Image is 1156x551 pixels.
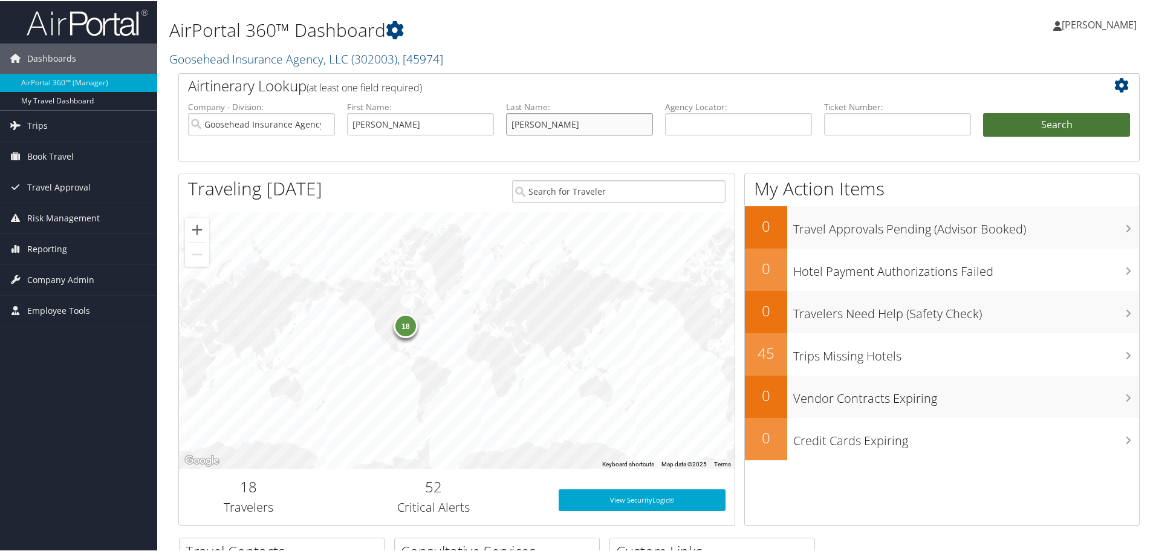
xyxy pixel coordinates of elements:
span: Travel Approval [27,171,91,201]
button: Search [983,112,1130,136]
h3: Critical Alerts [327,498,541,515]
span: , [ 45974 ] [397,50,443,66]
a: 0Vendor Contracts Expiring [745,374,1139,417]
span: [PERSON_NAME] [1062,17,1137,30]
h2: 18 [188,475,309,496]
a: View SecurityLogic® [559,488,726,510]
span: Reporting [27,233,67,263]
a: Goosehead Insurance Agency, LLC [169,50,443,66]
span: Dashboards [27,42,76,73]
label: Company - Division: [188,100,335,112]
a: 45Trips Missing Hotels [745,332,1139,374]
label: Agency Locator: [665,100,812,112]
h3: Travel Approvals Pending (Advisor Booked) [793,214,1139,236]
span: (at least one field required) [307,80,422,93]
input: Search for Traveler [512,179,726,201]
button: Keyboard shortcuts [602,459,654,468]
img: airportal-logo.png [27,7,148,36]
button: Zoom out [185,241,209,266]
span: Book Travel [27,140,74,171]
h2: 45 [745,342,787,362]
a: 0Hotel Payment Authorizations Failed [745,247,1139,290]
h2: 0 [745,299,787,320]
h2: 0 [745,426,787,447]
span: ( 302003 ) [351,50,397,66]
div: 18 [394,313,418,337]
span: Trips [27,109,48,140]
button: Zoom in [185,217,209,241]
span: Map data ©2025 [661,460,707,466]
h3: Trips Missing Hotels [793,341,1139,364]
label: Ticket Number: [824,100,971,112]
span: Employee Tools [27,295,90,325]
h3: Vendor Contracts Expiring [793,383,1139,406]
img: Google [182,452,222,468]
h3: Travelers [188,498,309,515]
a: Open this area in Google Maps (opens a new window) [182,452,222,468]
label: Last Name: [506,100,653,112]
h3: Hotel Payment Authorizations Failed [793,256,1139,279]
span: Risk Management [27,202,100,232]
h2: 0 [745,215,787,235]
a: 0Travelers Need Help (Safety Check) [745,290,1139,332]
h3: Travelers Need Help (Safety Check) [793,298,1139,321]
a: 0Credit Cards Expiring [745,417,1139,459]
h2: Airtinerary Lookup [188,74,1050,95]
h1: My Action Items [745,175,1139,200]
label: First Name: [347,100,494,112]
h1: AirPortal 360™ Dashboard [169,16,822,42]
h3: Credit Cards Expiring [793,425,1139,448]
a: Terms [714,460,731,466]
span: Company Admin [27,264,94,294]
h2: 0 [745,384,787,405]
h1: Traveling [DATE] [188,175,322,200]
h2: 52 [327,475,541,496]
h2: 0 [745,257,787,278]
a: [PERSON_NAME] [1053,5,1149,42]
a: 0Travel Approvals Pending (Advisor Booked) [745,205,1139,247]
